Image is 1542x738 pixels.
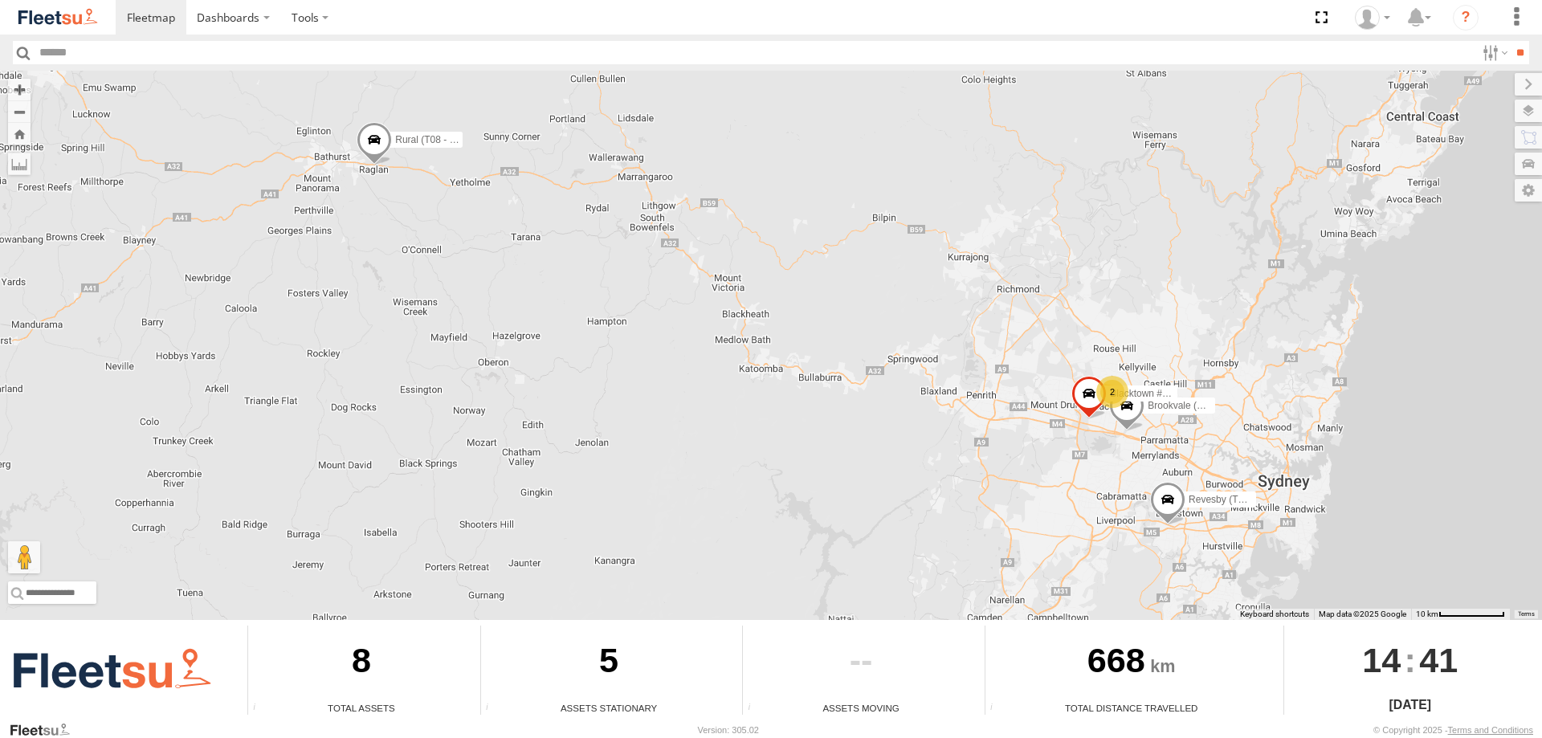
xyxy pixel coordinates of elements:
div: Total distance travelled by all assets within specified date range and applied filters [985,703,1010,715]
span: 14 [1362,626,1401,695]
div: 8 [248,626,475,701]
a: Terms [1518,610,1535,617]
div: Total Distance Travelled [985,701,1278,715]
button: Drag Pegman onto the map to open Street View [8,541,40,573]
button: Map scale: 10 km per 79 pixels [1411,609,1510,620]
span: 10 km [1416,610,1438,618]
div: Total Assets [248,701,475,715]
a: Visit our Website [9,722,83,738]
img: Fleetsu [8,643,216,696]
button: Keyboard shortcuts [1240,609,1309,620]
span: Brookvale (T10 - [PERSON_NAME]) [1148,400,1304,411]
label: Measure [8,153,31,175]
span: Map data ©2025 Google [1319,610,1406,618]
div: © Copyright 2025 - [1373,725,1533,735]
div: [DATE] [1284,695,1536,715]
img: fleetsu-logo-horizontal.svg [16,6,100,28]
a: Terms and Conditions [1448,725,1533,735]
div: Total number of Enabled Assets [248,703,272,715]
i: ? [1453,5,1479,31]
span: Rural (T08 - [PERSON_NAME]) [395,134,532,145]
div: Assets Stationary [481,701,736,715]
div: Assets Moving [743,701,978,715]
div: : [1284,626,1536,695]
div: 668 [985,626,1278,701]
div: 2 [1096,376,1128,408]
label: Search Filter Options [1476,41,1511,64]
span: Revesby (T07 - [PERSON_NAME]) [1189,494,1340,505]
button: Zoom out [8,100,31,123]
span: 41 [1419,626,1458,695]
div: Brett Andersen [1349,6,1396,30]
label: Map Settings [1515,179,1542,202]
button: Zoom in [8,79,31,100]
div: Total number of assets current stationary. [481,703,505,715]
div: Total number of assets current in transit. [743,703,767,715]
div: 5 [481,626,736,701]
button: Zoom Home [8,123,31,145]
div: Version: 305.02 [698,725,759,735]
